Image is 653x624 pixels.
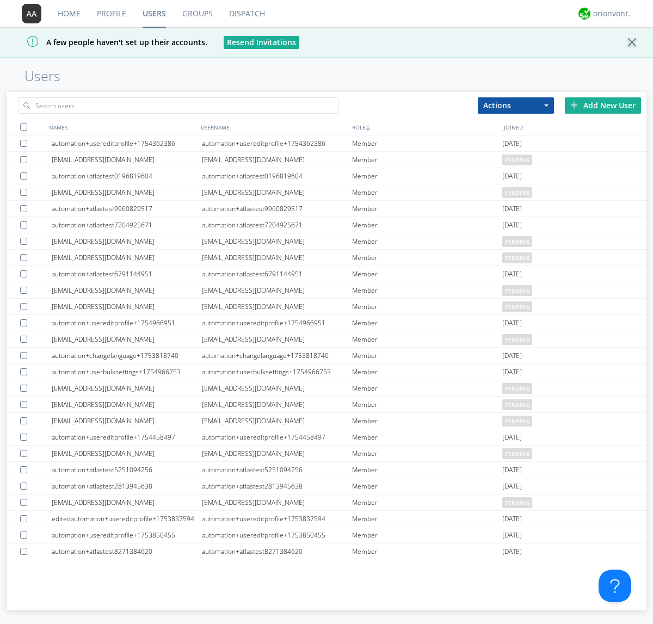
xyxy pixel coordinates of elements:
[202,478,352,494] div: automation+atlastest2813945638
[52,217,202,233] div: automation+atlastest7204925671
[202,413,352,429] div: [EMAIL_ADDRESS][DOMAIN_NAME]
[224,36,299,49] button: Resend Invitations
[52,527,202,543] div: automation+usereditprofile+1753850455
[202,527,352,543] div: automation+usereditprofile+1753850455
[52,446,202,461] div: [EMAIL_ADDRESS][DOMAIN_NAME]
[352,429,502,445] div: Member
[52,331,202,347] div: [EMAIL_ADDRESS][DOMAIN_NAME]
[7,135,646,152] a: automation+usereditprofile+1754362386automation+usereditprofile+1754362386Member[DATE]
[352,233,502,249] div: Member
[7,184,646,201] a: [EMAIL_ADDRESS][DOMAIN_NAME][EMAIL_ADDRESS][DOMAIN_NAME]Memberpending
[502,383,532,394] span: pending
[202,152,352,168] div: [EMAIL_ADDRESS][DOMAIN_NAME]
[7,331,646,348] a: [EMAIL_ADDRESS][DOMAIN_NAME][EMAIL_ADDRESS][DOMAIN_NAME]Memberpending
[352,184,502,200] div: Member
[352,413,502,429] div: Member
[352,217,502,233] div: Member
[198,119,350,135] div: USERNAME
[202,495,352,510] div: [EMAIL_ADDRESS][DOMAIN_NAME]
[352,495,502,510] div: Member
[352,478,502,494] div: Member
[52,299,202,314] div: [EMAIL_ADDRESS][DOMAIN_NAME]
[202,168,352,184] div: automation+atlastest0196819604
[52,462,202,478] div: automation+atlastest5251094256
[7,201,646,217] a: automation+atlastest9960829517automation+atlastest9960829517Member[DATE]
[352,543,502,559] div: Member
[352,364,502,380] div: Member
[352,511,502,527] div: Member
[352,315,502,331] div: Member
[52,233,202,249] div: [EMAIL_ADDRESS][DOMAIN_NAME]
[502,416,532,427] span: pending
[502,155,532,165] span: pending
[502,364,522,380] span: [DATE]
[502,429,522,446] span: [DATE]
[7,364,646,380] a: automation+userbulksettings+1754966753automation+userbulksettings+1754966753Member[DATE]
[352,299,502,314] div: Member
[52,511,202,527] div: editedautomation+usereditprofile+1753837594
[352,527,502,543] div: Member
[565,97,641,114] div: Add New User
[7,168,646,184] a: automation+atlastest0196819604automation+atlastest0196819604Member[DATE]
[8,37,207,47] span: A few people haven't set up their accounts.
[478,97,554,114] button: Actions
[502,217,522,233] span: [DATE]
[7,511,646,527] a: editedautomation+usereditprofile+1753837594automation+usereditprofile+1753837594Member[DATE]
[502,527,522,543] span: [DATE]
[502,201,522,217] span: [DATE]
[502,511,522,527] span: [DATE]
[52,397,202,412] div: [EMAIL_ADDRESS][DOMAIN_NAME]
[52,364,202,380] div: automation+userbulksettings+1754966753
[502,315,522,331] span: [DATE]
[502,301,532,312] span: pending
[52,201,202,217] div: automation+atlastest9960829517
[352,380,502,396] div: Member
[52,429,202,445] div: automation+usereditprofile+1754458497
[22,4,41,23] img: 373638.png
[502,187,532,198] span: pending
[352,266,502,282] div: Member
[202,446,352,461] div: [EMAIL_ADDRESS][DOMAIN_NAME]
[52,543,202,559] div: automation+atlastest8271384620
[352,397,502,412] div: Member
[599,570,631,602] iframe: Toggle Customer Support
[352,331,502,347] div: Member
[202,348,352,363] div: automation+changelanguage+1753818740
[352,348,502,363] div: Member
[7,495,646,511] a: [EMAIL_ADDRESS][DOMAIN_NAME][EMAIL_ADDRESS][DOMAIN_NAME]Memberpending
[7,266,646,282] a: automation+atlastest6791144951automation+atlastest6791144951Member[DATE]
[352,250,502,265] div: Member
[352,135,502,151] div: Member
[502,348,522,364] span: [DATE]
[52,413,202,429] div: [EMAIL_ADDRESS][DOMAIN_NAME]
[7,250,646,266] a: [EMAIL_ADDRESS][DOMAIN_NAME][EMAIL_ADDRESS][DOMAIN_NAME]Memberpending
[7,527,646,543] a: automation+usereditprofile+1753850455automation+usereditprofile+1753850455Member[DATE]
[202,364,352,380] div: automation+userbulksettings+1754966753
[202,397,352,412] div: [EMAIL_ADDRESS][DOMAIN_NAME]
[7,397,646,413] a: [EMAIL_ADDRESS][DOMAIN_NAME][EMAIL_ADDRESS][DOMAIN_NAME]Memberpending
[52,266,202,282] div: automation+atlastest6791144951
[352,152,502,168] div: Member
[46,119,198,135] div: NAMES
[52,478,202,494] div: automation+atlastest2813945638
[52,250,202,265] div: [EMAIL_ADDRESS][DOMAIN_NAME]
[202,233,352,249] div: [EMAIL_ADDRESS][DOMAIN_NAME]
[352,201,502,217] div: Member
[202,135,352,151] div: automation+usereditprofile+1754362386
[502,285,532,296] span: pending
[570,101,578,109] img: plus.svg
[7,299,646,315] a: [EMAIL_ADDRESS][DOMAIN_NAME][EMAIL_ADDRESS][DOMAIN_NAME]Memberpending
[7,152,646,168] a: [EMAIL_ADDRESS][DOMAIN_NAME][EMAIL_ADDRESS][DOMAIN_NAME]Memberpending
[7,446,646,462] a: [EMAIL_ADDRESS][DOMAIN_NAME][EMAIL_ADDRESS][DOMAIN_NAME]Memberpending
[202,543,352,559] div: automation+atlastest8271384620
[502,478,522,495] span: [DATE]
[7,315,646,331] a: automation+usereditprofile+1754966951automation+usereditprofile+1754966951Member[DATE]
[52,315,202,331] div: automation+usereditprofile+1754966951
[52,135,202,151] div: automation+usereditprofile+1754362386
[352,446,502,461] div: Member
[502,168,522,184] span: [DATE]
[202,201,352,217] div: automation+atlastest9960829517
[502,236,532,247] span: pending
[352,462,502,478] div: Member
[7,217,646,233] a: automation+atlastest7204925671automation+atlastest7204925671Member[DATE]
